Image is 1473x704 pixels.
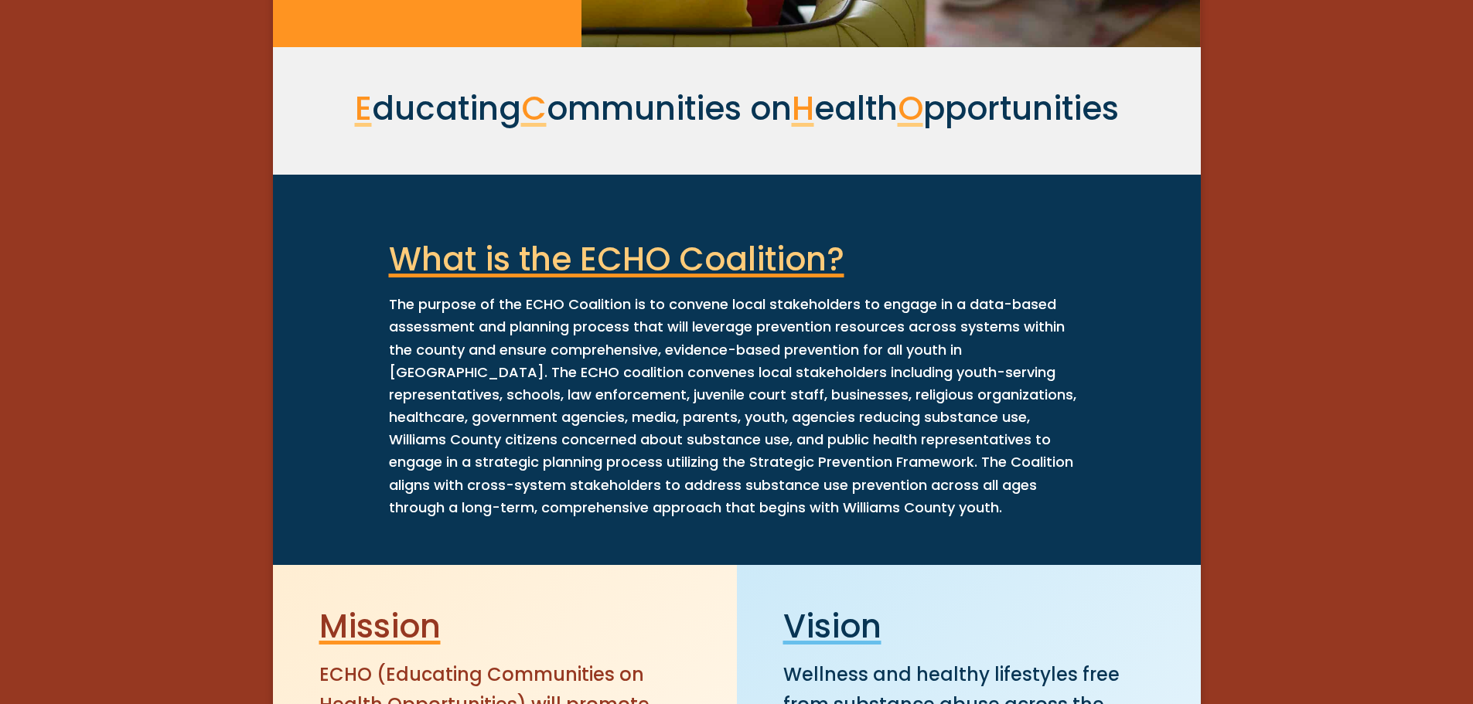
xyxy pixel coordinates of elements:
u: E [355,86,372,131]
div: The purpose of the ECHO Coalition is to convene local stakeholders to engage in a data-based asse... [389,293,1085,519]
u: Mission [319,604,441,649]
u: Vision [783,604,881,649]
h2: ducating ommunities on ealth pportunities [296,83,1178,142]
u: O [898,86,923,131]
u: C [521,86,547,131]
u: What is the ECHO Coalition? [389,236,844,282]
u: H [792,86,814,131]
